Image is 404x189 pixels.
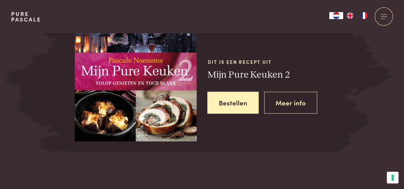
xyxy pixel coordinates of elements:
[343,12,371,19] ul: Language list
[207,69,329,81] h3: Mijn Pure Keuken 2
[207,92,259,114] a: Bestellen
[11,11,41,22] a: PurePascale
[387,172,398,183] button: Uw voorkeuren voor toestemming voor trackingtechnologieën
[329,12,343,19] div: Language
[207,58,329,66] span: Dit is een recept uit
[357,12,371,19] a: FR
[264,92,317,114] a: Meer info
[329,12,371,19] aside: Language selected: Nederlands
[329,12,343,19] a: NL
[343,12,357,19] a: EN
